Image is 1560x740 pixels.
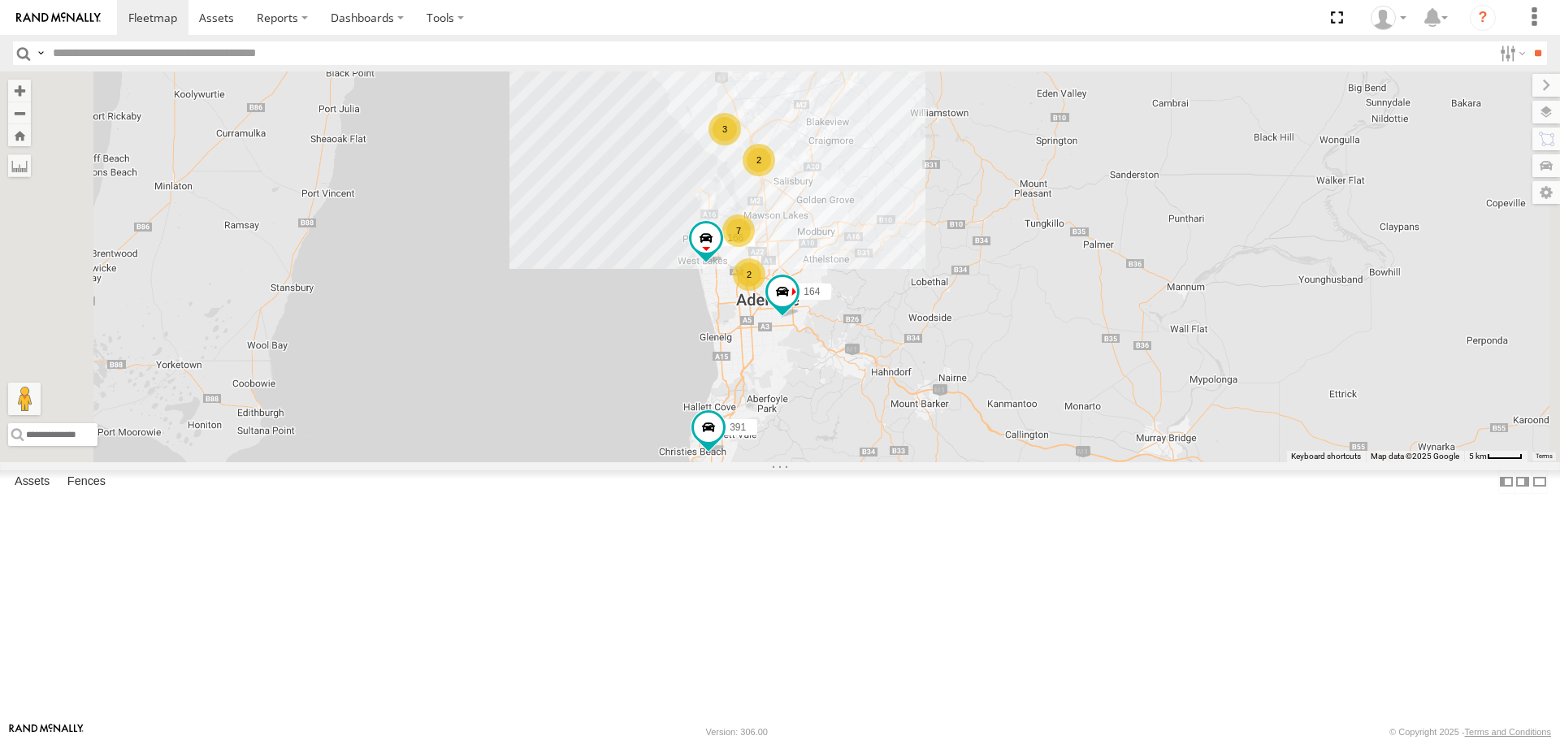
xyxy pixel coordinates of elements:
[1536,452,1553,459] a: Terms (opens in new tab)
[6,471,58,494] label: Assets
[1365,6,1412,30] div: Amin Vahidinezhad
[1371,452,1459,461] span: Map data ©2025 Google
[1532,181,1560,204] label: Map Settings
[1291,451,1361,462] button: Keyboard shortcuts
[16,12,101,24] img: rand-logo.svg
[706,727,768,737] div: Version: 306.00
[1464,451,1527,462] button: Map scale: 5 km per 40 pixels
[743,144,775,176] div: 2
[1498,470,1514,494] label: Dock Summary Table to the Left
[1493,41,1528,65] label: Search Filter Options
[1514,470,1531,494] label: Dock Summary Table to the Right
[708,113,741,145] div: 3
[59,471,114,494] label: Fences
[1470,5,1496,31] i: ?
[804,287,820,298] span: 164
[9,724,84,740] a: Visit our Website
[1469,452,1487,461] span: 5 km
[1465,727,1551,737] a: Terms and Conditions
[34,41,47,65] label: Search Query
[733,258,765,291] div: 2
[722,214,755,247] div: 7
[8,80,31,102] button: Zoom in
[8,154,31,177] label: Measure
[1389,727,1551,737] div: © Copyright 2025 -
[8,102,31,124] button: Zoom out
[8,383,41,415] button: Drag Pegman onto the map to open Street View
[1532,470,1548,494] label: Hide Summary Table
[730,422,746,433] span: 391
[8,124,31,146] button: Zoom Home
